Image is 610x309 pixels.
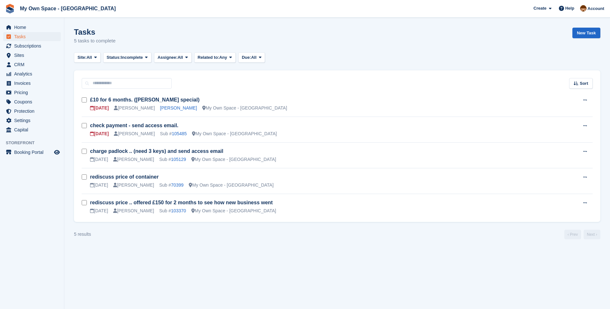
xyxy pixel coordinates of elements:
[14,32,53,41] span: Tasks
[194,52,236,63] button: Related to: Any
[90,130,109,137] div: [DATE]
[192,130,277,137] div: My Own Space - [GEOGRAPHIC_DATA]
[53,148,61,156] a: Preview store
[564,230,581,239] a: Previous
[3,69,61,78] a: menu
[3,116,61,125] a: menu
[5,4,15,13] img: stora-icon-8386f47178a22dfd0bd8f6a31ec36ba5ce8667c1dd55bd0f319d3a0aa187defe.svg
[14,116,53,125] span: Settings
[113,156,154,163] div: [PERSON_NAME]
[191,207,276,214] div: My Own Space - [GEOGRAPHIC_DATA]
[3,125,61,134] a: menu
[113,207,154,214] div: [PERSON_NAME]
[198,54,219,61] span: Related to:
[90,207,108,214] div: [DATE]
[159,207,186,214] div: Sub #
[238,52,265,63] button: Due: All
[160,130,187,137] div: Sub #
[90,105,109,111] div: [DATE]
[3,88,61,97] a: menu
[587,5,604,12] span: Account
[6,140,64,146] span: Storefront
[178,54,183,61] span: All
[572,28,600,38] a: New Task
[86,54,92,61] span: All
[242,54,251,61] span: Due:
[114,130,155,137] div: [PERSON_NAME]
[90,97,200,102] a: £10 for 6 months. ([PERSON_NAME] special)
[14,51,53,60] span: Sites
[3,51,61,60] a: menu
[251,54,257,61] span: All
[3,97,61,106] a: menu
[171,182,184,188] a: 70399
[14,69,53,78] span: Analytics
[90,123,178,128] a: check payment - send access email.
[189,182,274,189] div: My Own Space - [GEOGRAPHIC_DATA]
[90,174,159,180] a: rediscuss price of container
[3,41,61,50] a: menu
[580,80,588,87] span: Sort
[113,182,154,189] div: [PERSON_NAME]
[14,125,53,134] span: Capital
[103,52,151,63] button: Status: Incomplete
[14,107,53,116] span: Protection
[3,60,61,69] a: menu
[3,148,61,157] a: menu
[3,32,61,41] a: menu
[171,157,186,162] a: 105129
[202,105,287,111] div: My Own Space - [GEOGRAPHIC_DATA]
[74,37,115,45] p: 5 tasks to complete
[171,208,186,213] a: 103370
[14,97,53,106] span: Coupons
[74,28,115,36] h1: Tasks
[191,156,276,163] div: My Own Space - [GEOGRAPHIC_DATA]
[14,88,53,97] span: Pricing
[74,231,91,238] div: 5 results
[14,79,53,88] span: Invoices
[584,230,600,239] a: Next
[90,148,223,154] a: charge padlock .. (need 3 keys) and send access email
[14,148,53,157] span: Booking Portal
[159,182,184,189] div: Sub #
[154,52,192,63] button: Assignee: All
[219,54,227,61] span: Any
[90,156,108,163] div: [DATE]
[14,60,53,69] span: CRM
[90,200,273,205] a: rediscuss price .. offered £150 for 2 months to see how new business went
[114,105,155,111] div: [PERSON_NAME]
[121,54,143,61] span: Incomplete
[3,23,61,32] a: menu
[160,105,197,110] a: [PERSON_NAME]
[533,5,546,12] span: Create
[17,3,118,14] a: My Own Space - [GEOGRAPHIC_DATA]
[90,182,108,189] div: [DATE]
[107,54,121,61] span: Status:
[158,54,178,61] span: Assignee:
[159,156,186,163] div: Sub #
[563,230,602,239] nav: Page
[172,131,187,136] a: 105485
[565,5,574,12] span: Help
[74,52,101,63] button: Site: All
[77,54,86,61] span: Site:
[14,41,53,50] span: Subscriptions
[14,23,53,32] span: Home
[3,79,61,88] a: menu
[580,5,587,12] img: Paula Harris
[3,107,61,116] a: menu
